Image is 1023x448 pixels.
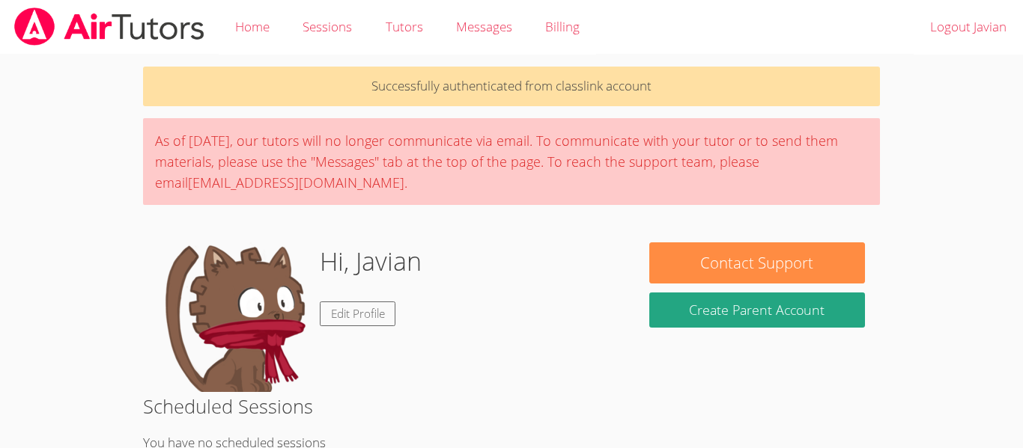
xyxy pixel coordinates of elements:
[13,7,206,46] img: airtutors_banner-c4298cdbf04f3fff15de1276eac7730deb9818008684d7c2e4769d2f7ddbe033.png
[456,18,512,35] span: Messages
[143,67,880,106] p: Successfully authenticated from classlink account
[649,242,865,283] button: Contact Support
[320,301,396,326] a: Edit Profile
[143,118,880,205] div: As of [DATE], our tutors will no longer communicate via email. To communicate with your tutor or ...
[143,392,880,420] h2: Scheduled Sessions
[158,242,308,392] img: default.png
[320,242,422,280] h1: Hi, Javian
[649,292,865,328] button: Create Parent Account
